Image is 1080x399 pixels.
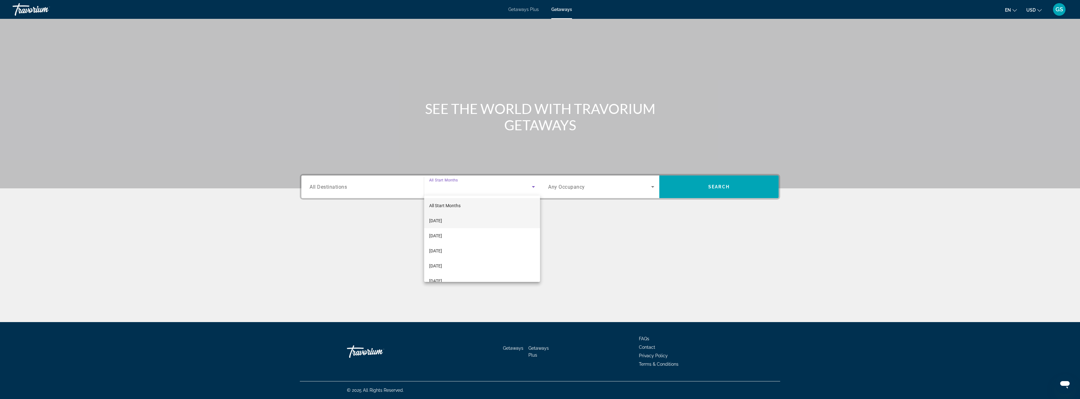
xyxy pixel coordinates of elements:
[429,247,442,255] span: [DATE]
[429,262,442,270] span: [DATE]
[1055,374,1075,394] iframe: Button to launch messaging window
[429,217,442,224] span: [DATE]
[429,232,442,240] span: [DATE]
[429,203,461,208] span: All Start Months
[429,277,442,285] span: [DATE]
